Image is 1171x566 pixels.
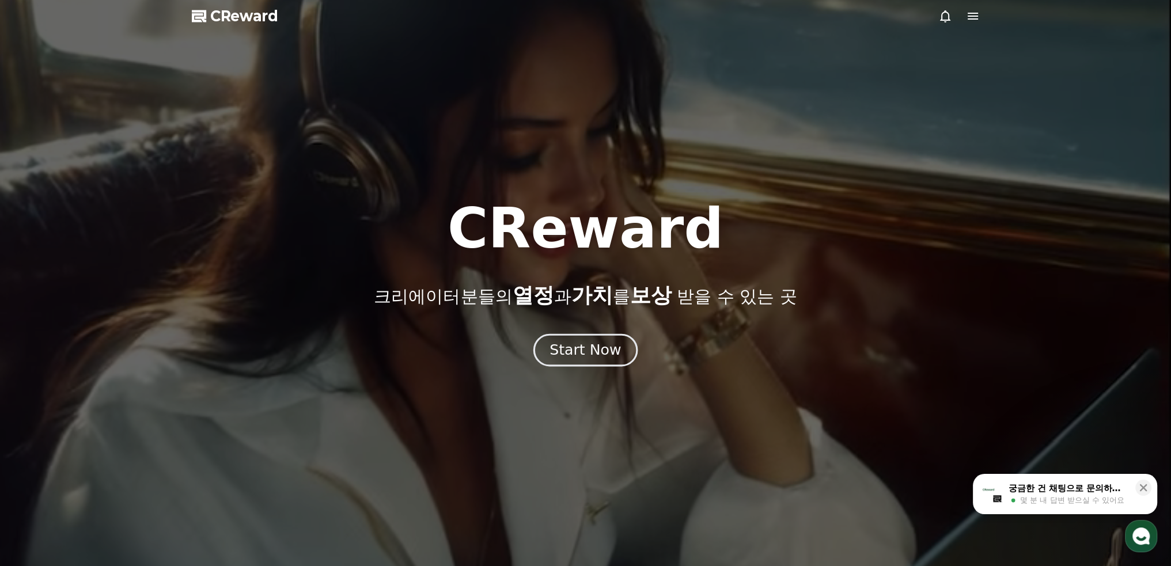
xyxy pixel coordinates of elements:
[533,333,638,366] button: Start Now
[374,284,797,307] p: 크리에이터분들의 과 를 받을 수 있는 곳
[149,365,221,394] a: 설정
[448,201,723,256] h1: CReward
[571,283,612,307] span: 가치
[536,346,635,357] a: Start Now
[210,7,278,25] span: CReward
[178,382,192,392] span: 설정
[192,7,278,25] a: CReward
[550,340,621,360] div: Start Now
[76,365,149,394] a: 대화
[512,283,554,307] span: 열정
[36,382,43,392] span: 홈
[630,283,671,307] span: 보상
[105,383,119,392] span: 대화
[3,365,76,394] a: 홈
